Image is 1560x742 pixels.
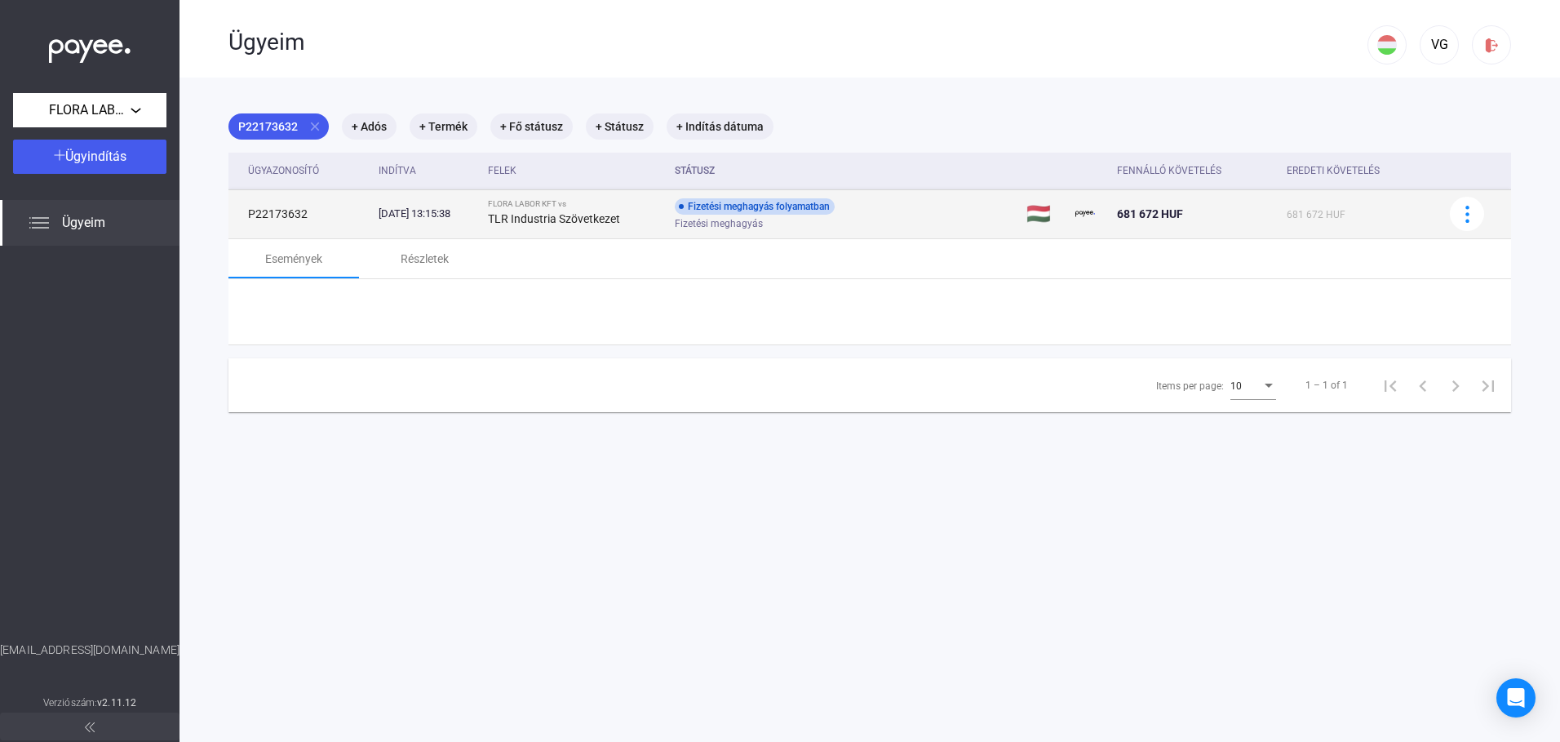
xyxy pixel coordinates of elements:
div: Fennálló követelés [1117,161,1221,180]
div: Indítva [379,161,475,180]
img: logout-red [1483,37,1500,54]
button: Ügyindítás [13,140,166,174]
td: P22173632 [228,189,372,238]
div: Eredeti követelés [1287,161,1380,180]
span: 681 672 HUF [1117,207,1183,220]
img: more-blue [1459,206,1476,223]
img: HU [1377,35,1397,55]
button: VG [1420,25,1459,64]
strong: TLR Industria Szövetkezet [488,212,620,225]
button: logout-red [1472,25,1511,64]
button: First page [1374,369,1407,402]
button: Last page [1472,369,1505,402]
mat-chip: + Státusz [586,113,654,140]
div: Indítva [379,161,416,180]
mat-chip: + Termék [410,113,477,140]
div: 1 – 1 of 1 [1305,375,1348,395]
th: Státusz [668,153,1020,189]
mat-select: Items per page: [1230,375,1276,395]
span: 681 672 HUF [1287,209,1345,220]
mat-chip: + Adós [342,113,397,140]
div: Fizetési meghagyás folyamatban [675,198,835,215]
div: Felek [488,161,662,180]
mat-chip: + Indítás dátuma [667,113,773,140]
div: [DATE] 13:15:38 [379,206,475,222]
div: Felek [488,161,516,180]
span: Ügyeim [62,213,105,233]
span: Fizetési meghagyás [675,214,763,233]
div: Open Intercom Messenger [1496,678,1536,718]
div: Fennálló követelés [1117,161,1274,180]
div: Ügyazonosító [248,161,319,180]
button: FLORA LABOR KFT [13,93,166,127]
div: Események [265,249,322,269]
td: 🇭🇺 [1020,189,1068,238]
div: FLORA LABOR KFT vs [488,199,662,209]
span: 10 [1230,380,1242,392]
mat-chip: P22173632 [228,113,329,140]
img: list.svg [29,213,49,233]
div: Eredeti követelés [1287,161,1429,180]
img: payee-logo [1075,204,1095,224]
div: Ügyeim [228,29,1367,56]
div: Ügyazonosító [248,161,366,180]
button: HU [1367,25,1407,64]
strong: v2.11.12 [97,697,136,709]
img: white-payee-white-dot.svg [49,30,131,64]
button: Next page [1439,369,1472,402]
span: Ügyindítás [65,149,126,164]
button: more-blue [1450,197,1484,231]
div: Részletek [401,249,449,269]
mat-icon: close [308,119,322,134]
mat-chip: + Fő státusz [490,113,573,140]
div: VG [1425,35,1453,55]
img: arrow-double-left-grey.svg [85,722,95,732]
span: FLORA LABOR KFT [49,100,131,120]
div: Items per page: [1156,376,1224,396]
img: plus-white.svg [54,149,65,161]
button: Previous page [1407,369,1439,402]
